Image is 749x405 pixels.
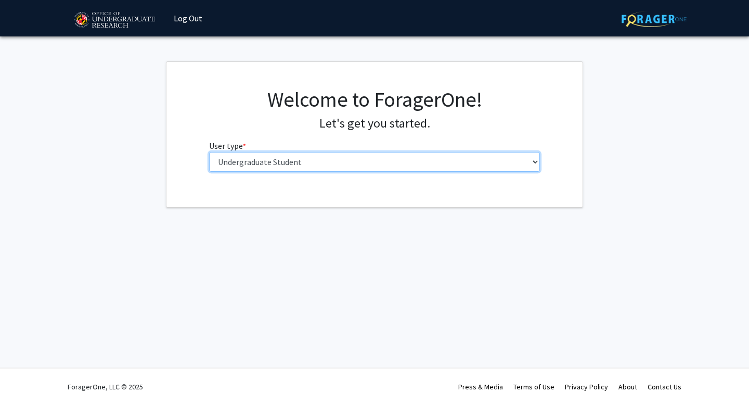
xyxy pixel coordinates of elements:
[209,116,540,131] h4: Let's get you started.
[209,87,540,112] h1: Welcome to ForagerOne!
[618,382,637,391] a: About
[565,382,608,391] a: Privacy Policy
[458,382,503,391] a: Press & Media
[70,7,158,33] img: University of Maryland Logo
[8,358,44,397] iframe: Chat
[513,382,554,391] a: Terms of Use
[209,140,246,152] label: User type
[648,382,681,391] a: Contact Us
[622,11,687,27] img: ForagerOne Logo
[68,369,143,405] div: ForagerOne, LLC © 2025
